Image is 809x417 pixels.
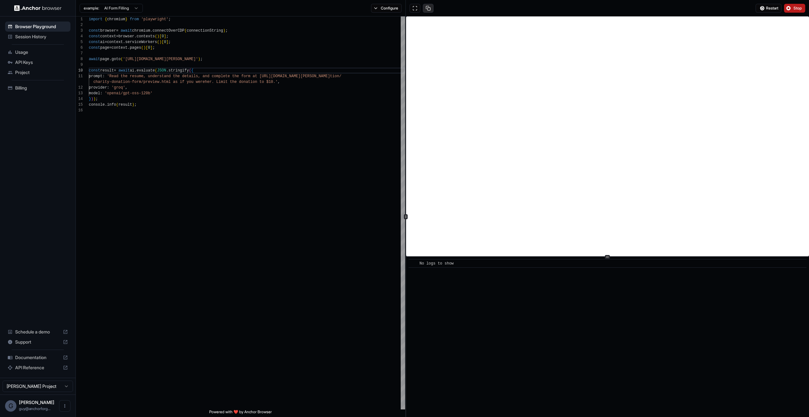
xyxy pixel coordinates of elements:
button: Restart [756,4,782,13]
span: ) [143,46,146,50]
div: Documentation [5,352,70,363]
span: . [134,34,137,39]
span: ) [132,103,134,107]
span: { [105,17,107,22]
span: Session History [15,34,68,40]
span: const [89,46,100,50]
span: ( [189,68,191,73]
span: Schedule a demo [15,329,60,335]
span: provider [89,85,107,90]
span: info [107,103,116,107]
span: context [107,40,123,44]
span: ( [155,34,157,39]
span: evaluate [137,68,155,73]
span: ( [116,103,118,107]
span: await [119,68,130,73]
span: No logs to show [420,261,454,266]
span: ( [121,57,123,61]
span: ai [130,68,134,73]
span: ai [100,40,105,44]
span: = [116,28,118,33]
div: 15 [76,102,83,108]
span: serviceWorkers [125,40,157,44]
span: Billing [15,85,68,91]
span: . [127,46,130,50]
div: 10 [76,68,83,73]
div: G [5,400,16,412]
span: '[URL][DOMAIN_NAME][PERSON_NAME]' [123,57,198,61]
span: example: [84,6,99,11]
span: ; [96,97,98,101]
span: : [102,74,105,78]
div: 8 [76,56,83,62]
span: ] [164,34,166,39]
span: from [130,17,139,22]
span: charity-donation-form/preview.html as if you were [93,80,205,84]
span: API Reference [15,364,60,371]
span: ​ [412,260,415,267]
span: = [114,68,116,73]
div: 4 [76,34,83,39]
div: 13 [76,90,83,96]
span: 'openai/gpt-oss-120b' [105,91,152,96]
span: { [191,68,193,73]
span: model [89,91,100,96]
span: 'groq' [112,85,125,90]
span: browser [119,34,134,39]
span: browser [100,28,116,33]
span: = [116,34,118,39]
span: ; [134,103,137,107]
span: const [89,28,100,33]
span: ) [159,40,161,44]
span: Stop [794,6,802,11]
span: prompt [89,74,102,78]
span: ) [91,97,93,101]
span: connectionString [187,28,223,33]
span: Guy Ben Simhon [19,400,54,405]
span: ] [150,46,152,50]
div: Project [5,67,70,78]
div: Schedule a demo [5,327,70,337]
span: const [89,68,100,73]
span: : [107,85,109,90]
span: . [105,103,107,107]
button: Open menu [59,400,70,412]
span: ( [157,40,159,44]
span: API Keys [15,59,68,65]
span: ; [153,46,155,50]
span: result [119,103,132,107]
button: Stop [784,4,805,13]
span: context [100,34,116,39]
span: guy@anchorforge.io [19,406,51,411]
div: 6 [76,45,83,51]
span: her. Limit the donation to $10.' [205,80,277,84]
span: , [125,85,127,90]
span: . [134,68,137,73]
img: Anchor Logo [14,5,62,11]
div: API Reference [5,363,70,373]
span: Powered with ❤️ by Anchor Browser [209,409,272,417]
div: 3 [76,28,83,34]
span: context [112,46,127,50]
span: console [89,103,105,107]
span: ( [141,46,143,50]
div: Usage [5,47,70,57]
span: ) [223,28,225,33]
div: 7 [76,51,83,56]
div: 14 [76,96,83,102]
span: Support [15,339,60,345]
span: 'Read the resume, understand the details, and comp [107,74,221,78]
span: pages [130,46,141,50]
span: Restart [766,6,778,11]
span: await [121,28,132,33]
div: API Keys [5,57,70,67]
div: Session History [5,32,70,42]
span: ( [185,28,187,33]
span: const [89,34,100,39]
span: 0 [148,46,150,50]
span: tion/ [330,74,341,78]
span: chromium [132,28,150,33]
span: = [105,40,107,44]
button: Configure [371,4,402,13]
div: 1 [76,16,83,22]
